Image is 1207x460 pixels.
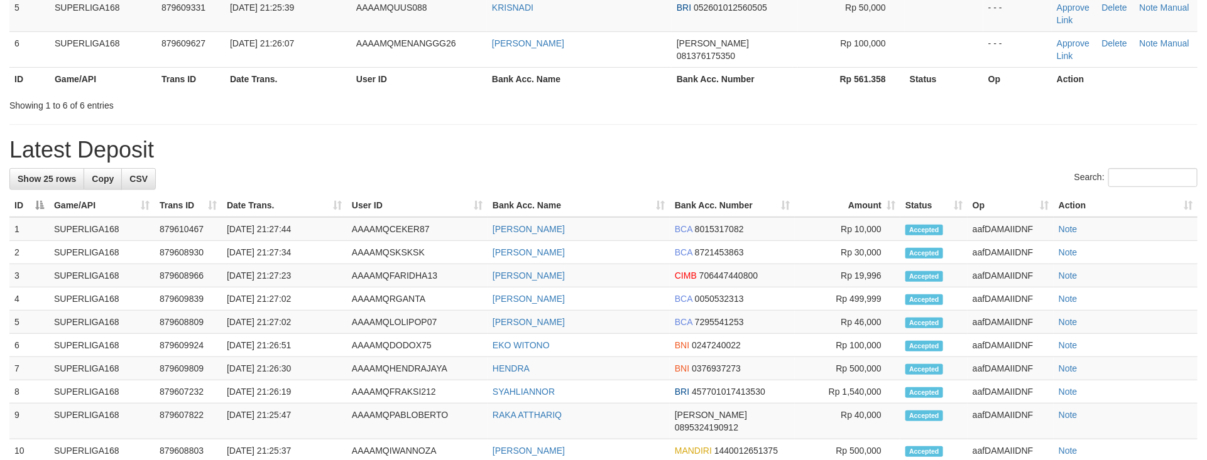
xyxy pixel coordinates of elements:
td: [DATE] 21:27:02 [222,287,347,311]
td: AAAAMQRGANTA [347,287,488,311]
td: Rp 499,999 [795,287,900,311]
span: Accepted [905,225,943,235]
a: [PERSON_NAME] [493,317,565,327]
td: aafDAMAIIDNF [968,404,1054,439]
td: 2 [9,241,49,264]
span: Rp 50,000 [845,3,886,13]
td: Rp 500,000 [795,357,900,380]
span: [PERSON_NAME] [675,410,747,420]
span: Accepted [905,318,943,328]
th: Amount: activate to sort column ascending [795,194,900,217]
a: Note [1059,410,1078,420]
td: AAAAMQFARIDHA13 [347,264,488,287]
a: [PERSON_NAME] [493,224,565,234]
td: 879607232 [155,380,222,404]
span: BCA [675,247,692,257]
a: Note [1059,363,1078,373]
td: 5 [9,311,49,334]
span: Copy 0895324190912 to clipboard [675,422,738,432]
th: ID [9,67,50,90]
span: Copy 8721453863 to clipboard [695,247,744,257]
td: aafDAMAIIDNF [968,241,1054,264]
td: 879608930 [155,241,222,264]
a: Note [1059,270,1078,281]
td: aafDAMAIIDNF [968,311,1054,334]
a: HENDRA [493,363,530,373]
td: 879609809 [155,357,222,380]
a: RAKA ATTHARIQ [493,410,562,420]
span: Accepted [905,341,943,351]
td: SUPERLIGA168 [49,380,155,404]
a: [PERSON_NAME] [493,294,565,304]
td: Rp 19,996 [795,264,900,287]
th: Date Trans. [225,67,351,90]
th: Date Trans.: activate to sort column ascending [222,194,347,217]
h1: Latest Deposit [9,137,1198,163]
td: aafDAMAIIDNF [968,357,1054,380]
span: BNI [675,340,689,350]
span: AAAAMQMENANGGG26 [356,38,456,48]
td: SUPERLIGA168 [49,264,155,287]
span: Copy 052601012560505 to clipboard [694,3,767,13]
td: [DATE] 21:26:51 [222,334,347,357]
th: Bank Acc. Name [487,67,672,90]
a: Delete [1102,3,1127,13]
a: Note [1059,340,1078,350]
a: Note [1059,247,1078,257]
span: Copy 0376937273 to clipboard [692,363,741,373]
span: Accepted [905,271,943,282]
a: Manual Link [1057,3,1189,25]
label: Search: [1074,168,1198,187]
td: 879610467 [155,217,222,241]
td: aafDAMAIIDNF [968,217,1054,241]
td: [DATE] 21:27:02 [222,311,347,334]
a: [PERSON_NAME] [493,247,565,257]
td: AAAAMQLOLIPOP07 [347,311,488,334]
a: Delete [1102,38,1127,48]
td: 879607822 [155,404,222,439]
span: Accepted [905,410,943,421]
a: Note [1059,317,1078,327]
th: Status: activate to sort column ascending [900,194,968,217]
td: AAAAMQDODOX75 [347,334,488,357]
span: Copy 081376175350 to clipboard [677,51,735,61]
span: Copy 706447440800 to clipboard [699,270,758,281]
td: 9 [9,404,49,439]
span: Rp 100,000 [841,38,886,48]
span: Copy 1440012651375 to clipboard [714,446,778,456]
td: 3 [9,264,49,287]
span: BCA [675,317,692,327]
a: Note [1059,224,1078,234]
a: CSV [121,168,156,190]
span: BCA [675,294,692,304]
td: 7 [9,357,49,380]
td: [DATE] 21:27:44 [222,217,347,241]
a: [PERSON_NAME] [493,446,565,456]
a: Approve [1057,38,1090,48]
td: [DATE] 21:27:34 [222,241,347,264]
span: [DATE] 21:25:39 [230,3,294,13]
span: BNI [675,363,689,373]
span: 879609331 [161,3,205,13]
span: CIMB [675,270,697,281]
td: 879609839 [155,287,222,311]
a: Show 25 rows [9,168,84,190]
td: Rp 1,540,000 [795,380,900,404]
th: User ID: activate to sort column ascending [347,194,488,217]
td: SUPERLIGA168 [49,404,155,439]
td: 879609924 [155,334,222,357]
td: SUPERLIGA168 [49,287,155,311]
span: Accepted [905,364,943,375]
td: aafDAMAIIDNF [968,380,1054,404]
a: Note [1059,387,1078,397]
td: AAAAMQSKSKSK [347,241,488,264]
a: Manual Link [1057,38,1189,61]
span: 879609627 [161,38,205,48]
td: Rp 10,000 [795,217,900,241]
a: SYAHLIANNOR [493,387,555,397]
th: Status [905,67,983,90]
td: 6 [9,334,49,357]
td: [DATE] 21:26:30 [222,357,347,380]
span: MANDIRI [675,446,712,456]
td: AAAAMQHENDRAJAYA [347,357,488,380]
